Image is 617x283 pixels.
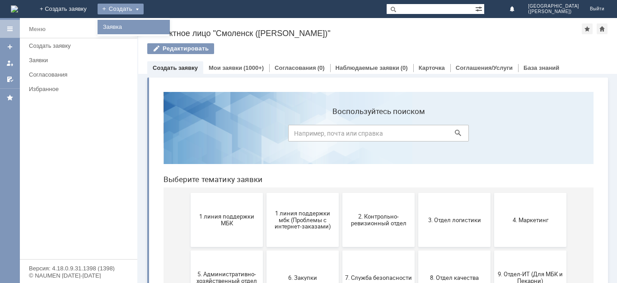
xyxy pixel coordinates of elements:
[189,244,256,257] span: Отдел-ИТ (Битрикс24 и CRM)
[401,64,408,71] div: (0)
[262,224,334,278] button: Отдел-ИТ (Офис)
[25,53,136,67] a: Заявки
[29,24,46,35] div: Меню
[186,224,258,278] button: Отдел-ИТ (Битрикс24 и CRM)
[336,64,399,71] a: Наблюдаемые заявки
[25,39,136,53] a: Создать заявку
[338,224,410,278] button: Финансовый отдел
[29,42,132,49] div: Создать заявку
[98,4,144,14] div: Создать
[209,64,242,71] a: Мои заявки
[341,247,407,254] span: Финансовый отдел
[110,224,182,278] button: Отдел ИТ (1С)
[243,64,264,71] div: (1000+)
[29,265,128,271] div: Версия: 4.18.0.9.31.1398 (1398)
[37,247,104,254] span: Бухгалтерия (для мбк)
[113,247,180,254] span: Отдел ИТ (1С)
[189,189,256,196] span: 7. Служба безопасности
[597,23,608,34] div: Сделать домашней страницей
[34,224,107,278] button: Бухгалтерия (для мбк)
[11,5,18,13] a: Перейти на домашнюю страницу
[265,189,332,196] span: 8. Отдел качества
[3,56,17,70] a: Мои заявки
[262,166,334,220] button: 8. Отдел качества
[34,108,107,162] button: 1 линия поддержки МБК
[262,108,334,162] button: 3. Отдел логистики
[582,23,593,34] div: Добавить в избранное
[37,128,104,142] span: 1 линия поддержки МБК
[475,4,484,13] span: Расширенный поиск
[29,273,128,278] div: © NAUMEN [DATE]-[DATE]
[265,132,332,138] span: 3. Отдел логистики
[528,9,579,14] span: ([PERSON_NAME])
[3,72,17,87] a: Мои согласования
[524,64,559,71] a: База знаний
[338,108,410,162] button: 4. Маркетинг
[113,125,180,145] span: 1 линия поддержки мбк (Проблемы с интернет-заказами)
[186,108,258,162] button: 2. Контрольно-ревизионный отдел
[11,5,18,13] img: logo
[34,166,107,220] button: 5. Административно-хозяйственный отдел
[265,247,332,254] span: Отдел-ИТ (Офис)
[132,22,313,31] label: Воспользуйтесь поиском
[456,64,513,71] a: Соглашения/Услуги
[153,64,198,71] a: Создать заявку
[189,128,256,142] span: 2. Контрольно-ревизионный отдел
[99,22,168,32] a: Заявка
[186,166,258,220] button: 7. Служба безопасности
[7,90,437,99] header: Выберите тематику заявки
[113,189,180,196] span: 6. Закупки
[25,68,136,82] a: Согласования
[419,64,445,71] a: Карточка
[29,71,132,78] div: Согласования
[37,186,104,200] span: 5. Административно-хозяйственный отдел
[318,64,325,71] div: (0)
[147,29,582,38] div: Контактное лицо "Смоленск ([PERSON_NAME])"
[29,86,122,92] div: Избранное
[528,4,579,9] span: [GEOGRAPHIC_DATA]
[132,40,313,57] input: Например, почта или справка
[110,166,182,220] button: 6. Закупки
[110,108,182,162] button: 1 линия поддержки мбк (Проблемы с интернет-заказами)
[29,57,132,64] div: Заявки
[341,132,407,138] span: 4. Маркетинг
[341,186,407,200] span: 9. Отдел-ИТ (Для МБК и Пекарни)
[275,64,316,71] a: Согласования
[338,166,410,220] button: 9. Отдел-ИТ (Для МБК и Пекарни)
[3,40,17,54] a: Создать заявку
